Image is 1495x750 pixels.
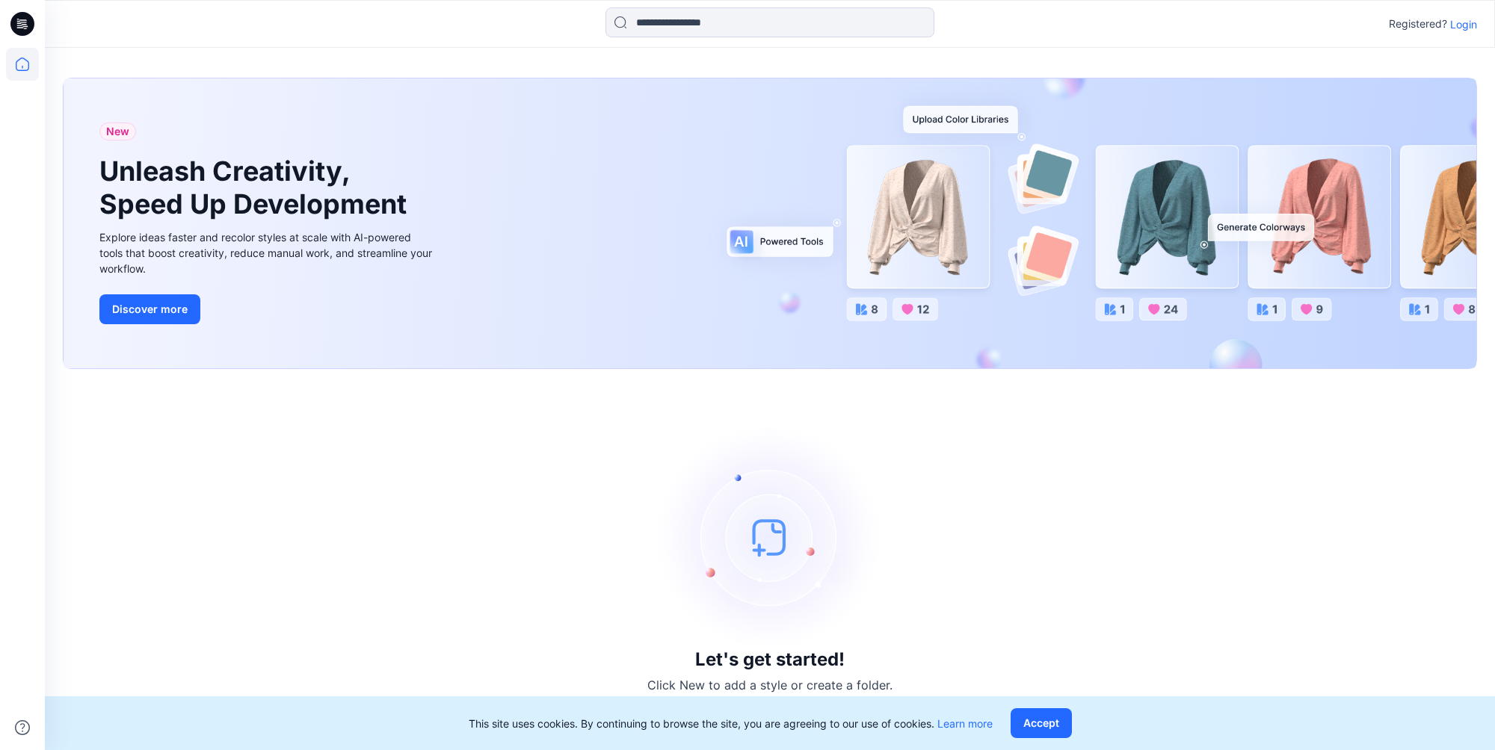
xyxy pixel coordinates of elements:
[99,294,200,324] button: Discover more
[695,649,845,670] h3: Let's get started!
[469,716,993,731] p: This site uses cookies. By continuing to browse the site, you are agreeing to our use of cookies.
[106,123,129,140] span: New
[1450,16,1477,32] p: Login
[99,155,413,220] h1: Unleash Creativity, Speed Up Development
[1389,15,1447,33] p: Registered?
[937,717,993,730] a: Learn more
[658,425,882,649] img: empty-state-image.svg
[647,676,893,694] p: Click New to add a style or create a folder.
[99,229,436,276] div: Explore ideas faster and recolor styles at scale with AI-powered tools that boost creativity, red...
[1011,708,1072,738] button: Accept
[99,294,436,324] a: Discover more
